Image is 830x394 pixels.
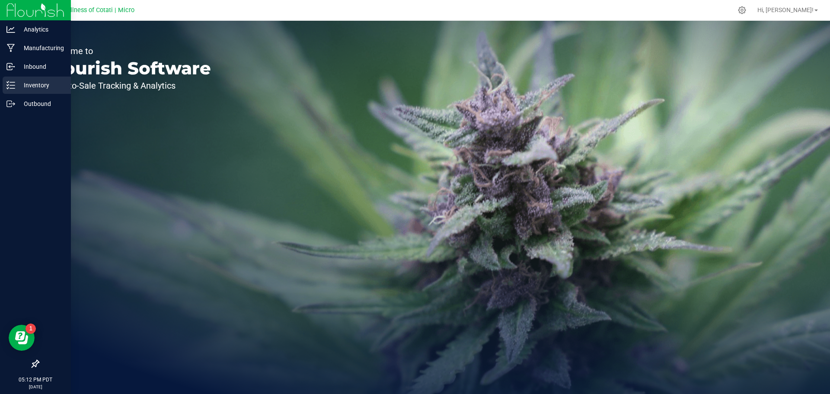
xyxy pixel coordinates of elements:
[15,61,67,72] p: Inbound
[6,44,15,52] inline-svg: Manufacturing
[42,6,134,14] span: Mercy Wellness of Cotati | Micro
[737,6,747,14] div: Manage settings
[15,24,67,35] p: Analytics
[4,376,67,384] p: 05:12 PM PDT
[6,62,15,71] inline-svg: Inbound
[26,324,36,334] iframe: Resource center unread badge
[9,325,35,351] iframe: Resource center
[47,60,211,77] p: Flourish Software
[47,47,211,55] p: Welcome to
[6,81,15,90] inline-svg: Inventory
[15,80,67,90] p: Inventory
[15,43,67,53] p: Manufacturing
[6,99,15,108] inline-svg: Outbound
[6,25,15,34] inline-svg: Analytics
[15,99,67,109] p: Outbound
[4,384,67,390] p: [DATE]
[47,81,211,90] p: Seed-to-Sale Tracking & Analytics
[757,6,814,13] span: Hi, [PERSON_NAME]!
